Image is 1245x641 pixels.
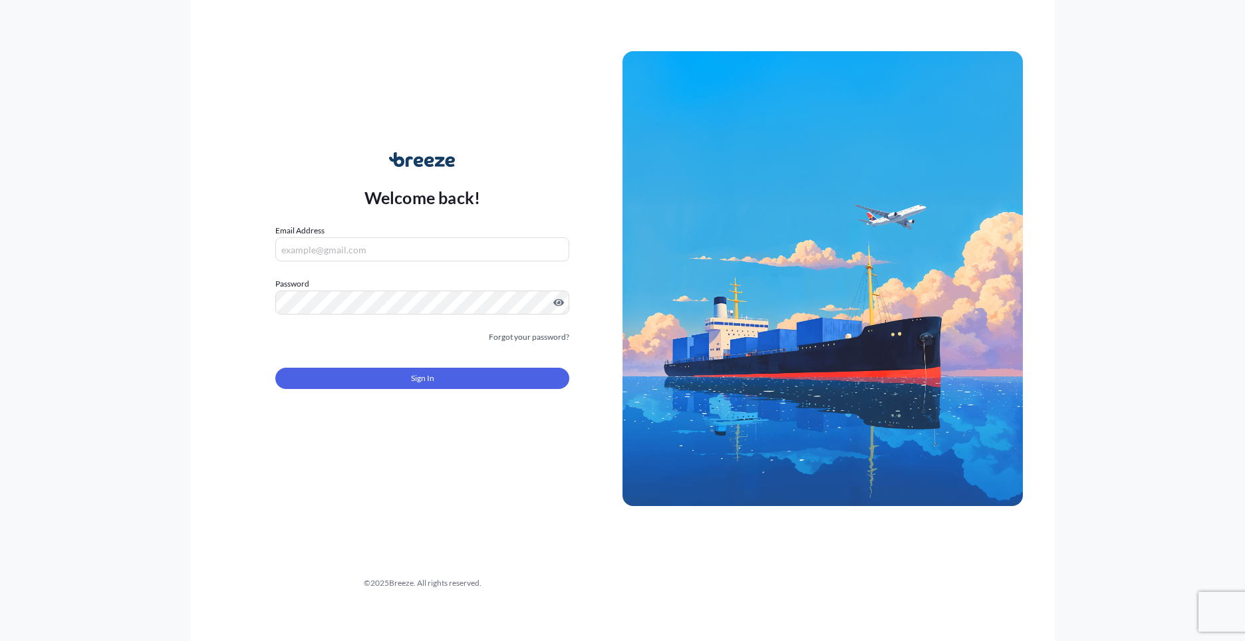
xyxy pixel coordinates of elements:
[275,368,569,389] button: Sign In
[222,577,622,590] div: © 2025 Breeze. All rights reserved.
[622,51,1023,506] img: Ship illustration
[411,372,434,385] span: Sign In
[489,330,569,344] a: Forgot your password?
[275,224,325,237] label: Email Address
[364,187,481,208] p: Welcome back!
[275,277,569,291] label: Password
[275,237,569,261] input: example@gmail.com
[553,297,564,308] button: Show password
